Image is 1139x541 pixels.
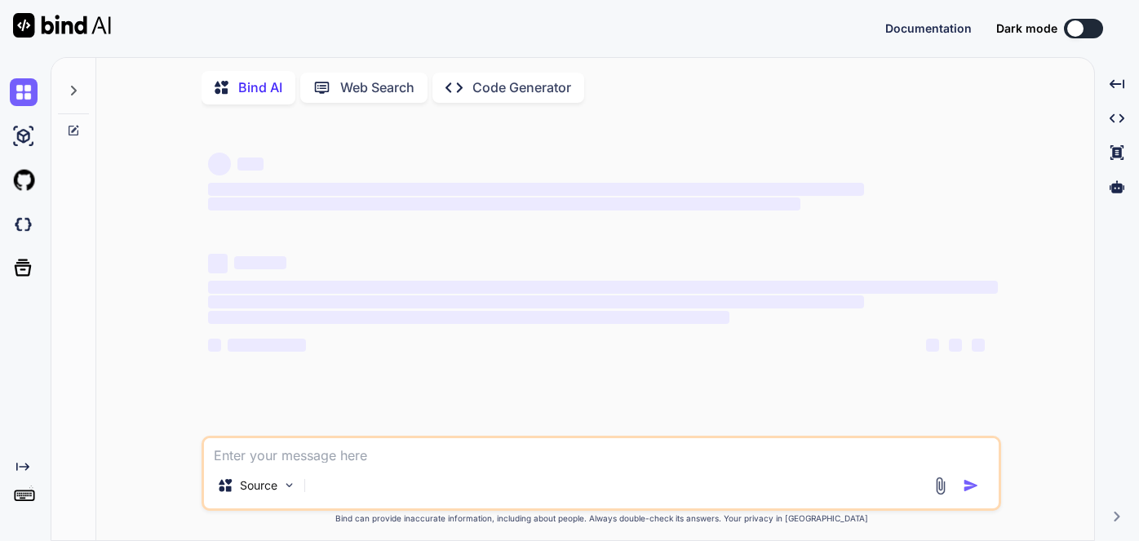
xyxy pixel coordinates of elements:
[885,21,972,35] span: Documentation
[10,78,38,106] img: chat
[208,183,863,196] span: ‌
[340,80,414,95] p: Web Search
[963,477,979,494] img: icon
[208,339,221,352] span: ‌
[885,22,972,35] button: Documentation
[208,295,863,308] span: ‌
[208,153,231,175] span: ‌
[10,211,38,238] img: darkCloudIdeIcon
[282,478,296,492] img: Pick Models
[931,477,950,495] img: attachment
[972,339,985,352] span: ‌
[996,20,1057,37] span: Dark mode
[472,80,571,95] p: Code Generator
[208,197,800,211] span: ‌
[926,339,939,352] span: ‌
[10,122,38,150] img: ai-studio
[208,281,998,294] span: ‌
[208,311,729,324] span: ‌
[10,166,38,194] img: githubLight
[240,477,277,494] p: Source
[238,80,282,95] p: Bind AI
[13,13,111,38] img: Bind AI
[208,254,228,273] span: ‌
[202,514,1001,524] p: Bind can provide inaccurate information, including about people. Always double-check its answers....
[237,157,264,171] span: ‌
[949,339,962,352] span: ‌
[228,339,306,352] span: ‌
[234,256,286,269] span: ‌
